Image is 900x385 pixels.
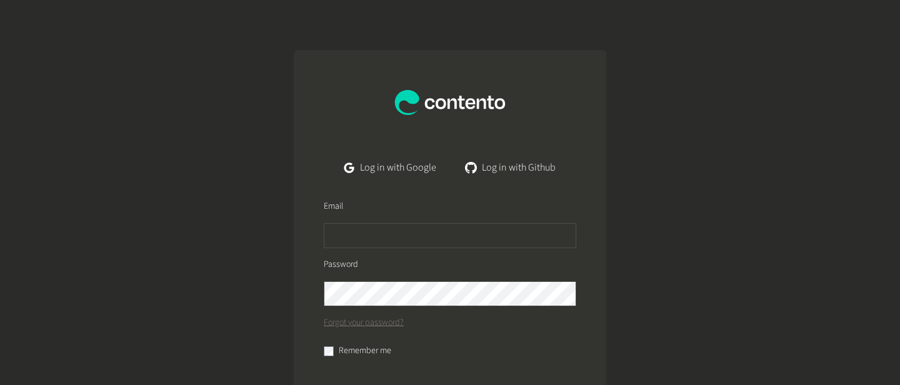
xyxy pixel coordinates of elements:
[334,155,446,180] a: Log in with Google
[456,155,566,180] a: Log in with Github
[324,200,343,213] label: Email
[339,344,391,357] label: Remember me
[324,258,358,271] label: Password
[324,316,404,329] a: Forgot your password?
